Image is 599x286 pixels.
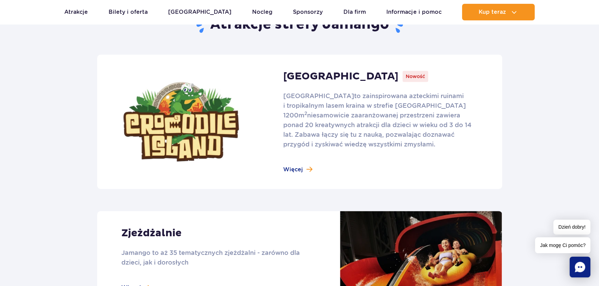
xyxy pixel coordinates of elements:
[293,4,323,20] a: Sponsorzy
[252,4,273,20] a: Nocleg
[570,257,590,277] div: Chat
[97,16,502,34] h2: Atrakcje strefy Jamango
[478,9,506,15] span: Kup teraz
[168,4,231,20] a: [GEOGRAPHIC_DATA]
[535,237,590,253] span: Jak mogę Ci pomóc?
[553,220,590,235] span: Dzień dobry!
[64,4,88,20] a: Atrakcje
[462,4,535,20] button: Kup teraz
[386,4,441,20] a: Informacje i pomoc
[343,4,366,20] a: Dla firm
[109,4,148,20] a: Bilety i oferta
